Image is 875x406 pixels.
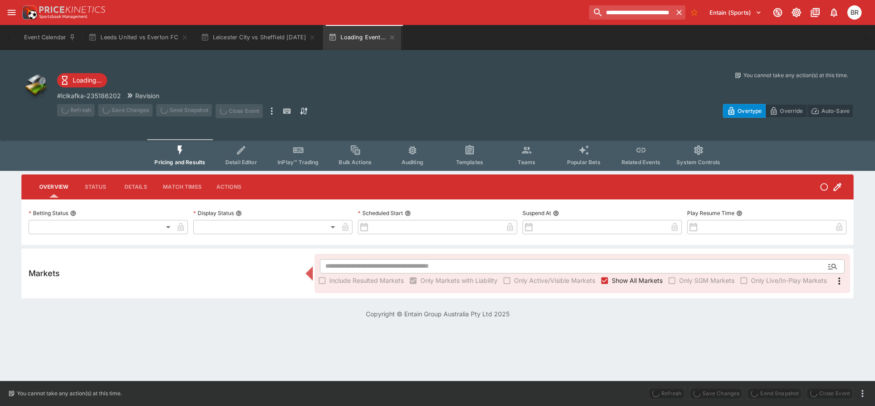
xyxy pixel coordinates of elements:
[567,159,601,166] span: Popular Bets
[20,4,37,21] img: PriceKinetics Logo
[420,276,498,285] span: Only Markets with Liability
[39,15,87,19] img: Sportsbook Management
[154,159,205,166] span: Pricing and Results
[514,276,595,285] span: Only Active/Visible Markets
[704,5,767,20] button: Select Tenant
[236,210,242,216] button: Display Status
[751,276,827,285] span: Only Live/In-Play Markets
[788,4,805,21] button: Toggle light/dark mode
[4,4,20,21] button: open drawer
[135,91,159,100] p: Revision
[75,176,116,198] button: Status
[39,6,105,13] img: PriceKinetics
[278,159,319,166] span: InPlay™ Trading
[323,25,401,50] button: Loading Event...
[676,159,720,166] span: System Controls
[826,4,842,21] button: Notifications
[339,159,372,166] span: Bulk Actions
[29,268,60,278] h5: Markets
[807,4,823,21] button: Documentation
[156,176,209,198] button: Match Times
[821,106,850,116] p: Auto-Save
[83,25,193,50] button: Leeds United vs Everton FC
[612,276,663,285] span: Show All Markets
[19,25,81,50] button: Event Calendar
[523,209,551,217] p: Suspend At
[358,209,403,217] p: Scheduled Start
[21,71,50,100] img: other.png
[857,388,868,399] button: more
[687,209,734,217] p: Play Resume Time
[723,104,766,118] button: Overtype
[456,159,483,166] span: Templates
[780,106,803,116] p: Override
[70,210,76,216] button: Betting Status
[738,106,762,116] p: Overtype
[193,209,234,217] p: Display Status
[553,210,559,216] button: Suspend At
[622,159,660,166] span: Related Events
[147,139,727,171] div: Event type filters
[17,389,122,398] p: You cannot take any action(s) at this time.
[845,3,864,22] button: Ben Raymond
[57,91,121,100] p: Copy To Clipboard
[329,276,404,285] span: Include Resulted Markets
[195,25,322,50] button: Leicester City vs Sheffield [DATE]
[32,176,75,198] button: Overview
[679,276,734,285] span: Only SGM Markets
[73,75,102,85] p: Loading...
[847,5,862,20] div: Ben Raymond
[402,159,423,166] span: Auditing
[209,176,249,198] button: Actions
[116,176,156,198] button: Details
[589,5,672,20] input: search
[770,4,786,21] button: Connected to PK
[29,209,68,217] p: Betting Status
[225,159,257,166] span: Detail Editor
[825,258,841,274] button: Open
[765,104,807,118] button: Override
[723,104,854,118] div: Start From
[807,104,854,118] button: Auto-Save
[266,104,277,118] button: more
[736,210,742,216] button: Play Resume Time
[518,159,535,166] span: Teams
[405,210,411,216] button: Scheduled Start
[687,5,701,20] button: No Bookmarks
[834,276,845,286] svg: More
[743,71,848,79] p: You cannot take any action(s) at this time.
